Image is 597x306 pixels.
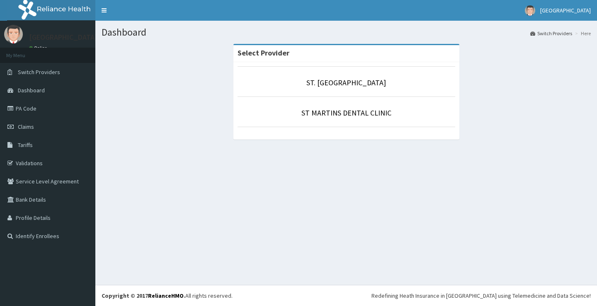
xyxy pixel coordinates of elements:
[306,78,386,87] a: ST. [GEOGRAPHIC_DATA]
[525,5,535,16] img: User Image
[18,68,60,76] span: Switch Providers
[573,30,591,37] li: Here
[530,30,572,37] a: Switch Providers
[371,292,591,300] div: Redefining Heath Insurance in [GEOGRAPHIC_DATA] using Telemedicine and Data Science!
[148,292,184,299] a: RelianceHMO
[95,285,597,306] footer: All rights reserved.
[102,292,185,299] strong: Copyright © 2017 .
[238,48,289,58] strong: Select Provider
[18,141,33,149] span: Tariffs
[540,7,591,14] span: [GEOGRAPHIC_DATA]
[102,27,591,38] h1: Dashboard
[18,123,34,130] span: Claims
[301,108,391,118] a: ST MARTINS DENTAL CLINIC
[29,34,97,41] p: [GEOGRAPHIC_DATA]
[29,45,49,51] a: Online
[18,87,45,94] span: Dashboard
[4,25,23,43] img: User Image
